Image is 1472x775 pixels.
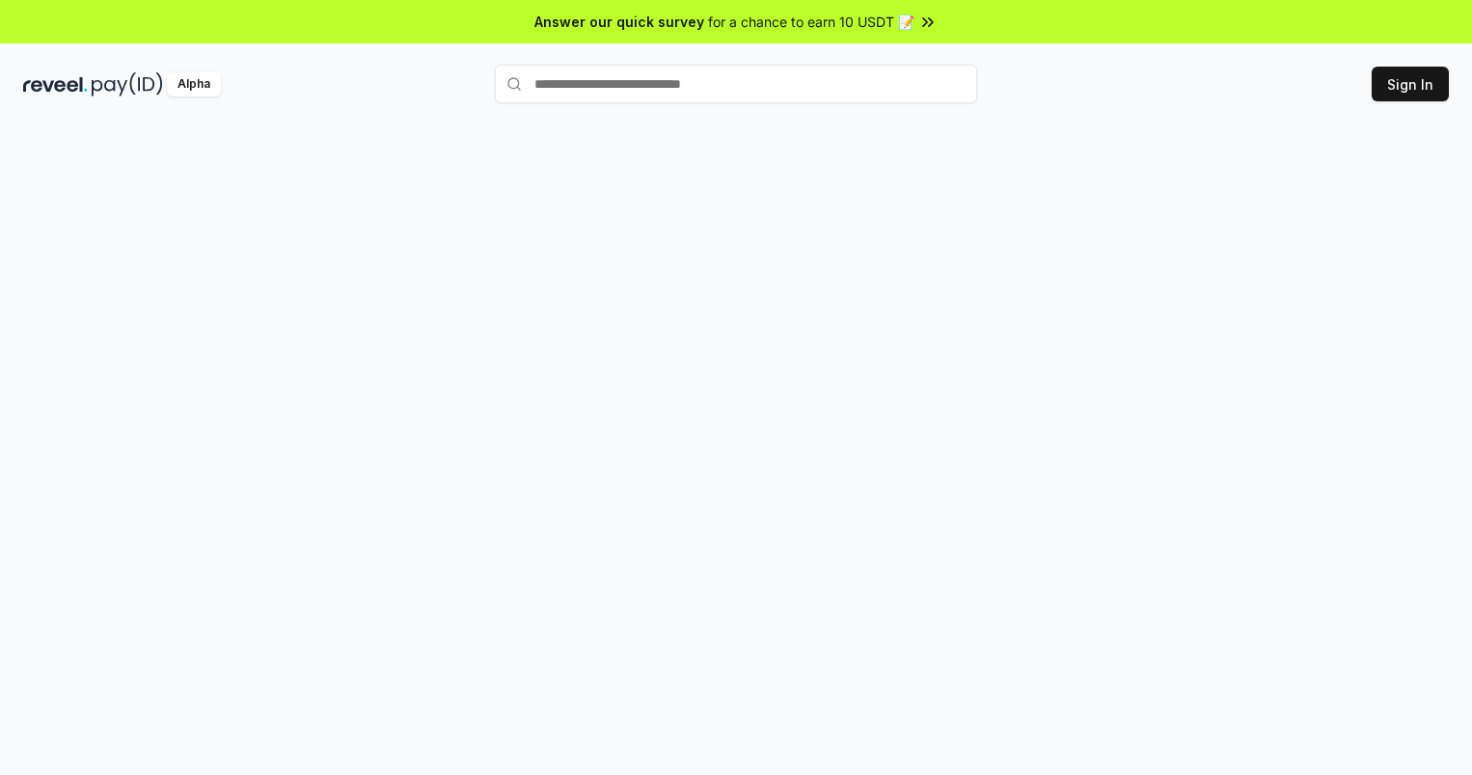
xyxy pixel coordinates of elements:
span: for a chance to earn 10 USDT 📝 [708,12,914,32]
button: Sign In [1372,67,1449,101]
div: Alpha [167,72,221,97]
img: pay_id [92,72,163,97]
span: Answer our quick survey [534,12,704,32]
img: reveel_dark [23,72,88,97]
